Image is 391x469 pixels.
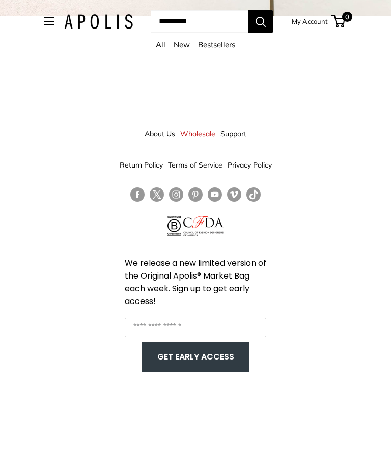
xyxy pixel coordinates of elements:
img: Apolis [64,14,133,29]
a: Wholesale [180,125,215,143]
a: 0 [332,15,345,27]
span: We release a new limited version of the Original Apolis® Market Bag each week. Sign up to get ear... [125,257,266,307]
a: Support [220,125,246,143]
a: Follow us on Tumblr [246,187,261,202]
span: 0 [342,12,352,22]
button: GET EARLY ACCESS [152,347,239,367]
img: Certified B Corporation [167,216,181,236]
a: Follow us on Facebook [130,187,145,202]
a: Terms of Service [168,156,222,174]
button: Search [248,10,273,33]
a: Follow us on Twitter [150,187,164,206]
a: Follow us on Pinterest [188,187,203,202]
a: Return Policy [120,156,163,174]
a: New [174,40,190,49]
a: My Account [292,15,328,27]
a: Privacy Policy [228,156,272,174]
img: Council of Fashion Designers of America Member [183,216,224,236]
input: Search... [151,10,248,33]
a: Bestsellers [198,40,235,49]
a: All [156,40,165,49]
button: Open menu [44,17,54,25]
a: Follow us on Instagram [169,187,183,202]
a: Follow us on Vimeo [227,187,241,202]
a: About Us [145,125,175,143]
input: Enter your email [125,318,266,337]
a: Follow us on YouTube [208,187,222,202]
